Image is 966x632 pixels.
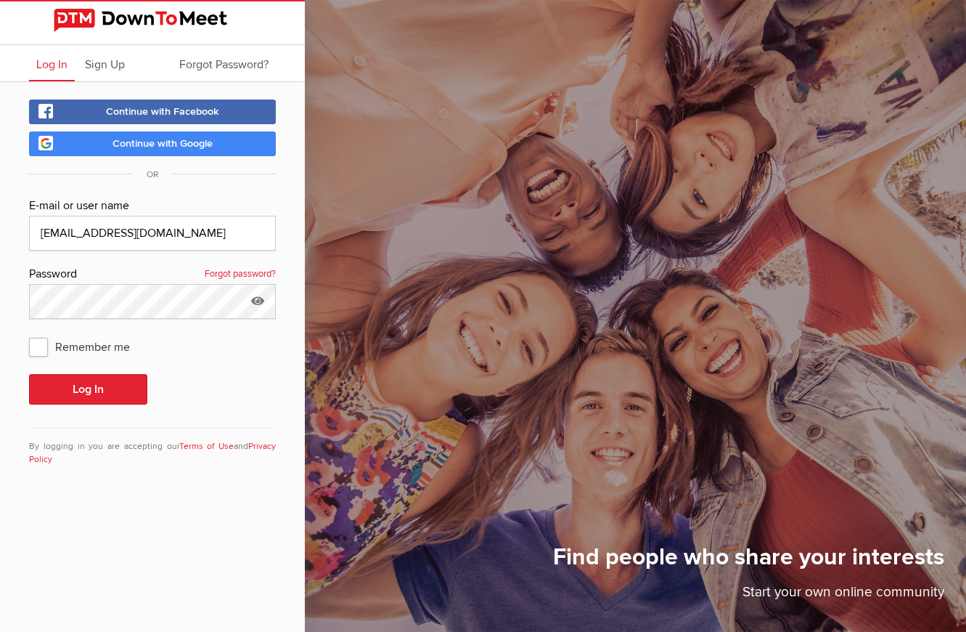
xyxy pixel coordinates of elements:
a: Forgot Password? [172,45,276,81]
a: Sign Up [78,45,132,81]
a: Terms of Use [179,441,234,452]
a: Continue with Facebook [29,100,276,124]
span: Sign Up [85,57,125,72]
span: Remember me [29,333,144,360]
a: Forgot password? [205,265,276,284]
span: OR [132,169,173,180]
button: Log In [29,374,147,405]
h1: Find people who share your interests [553,543,944,582]
span: Forgot Password? [179,57,269,72]
div: By logging in you are accepting our and [29,428,276,466]
span: Continue with Google [112,137,213,150]
div: E-mail or user name [29,197,276,216]
input: Email@address.com [29,216,276,251]
a: Log In [29,45,75,81]
span: Continue with Facebook [106,105,219,118]
a: Continue with Google [29,131,276,156]
img: DownToMeet [54,9,251,32]
p: Start your own online community [553,582,944,610]
span: Log In [36,57,67,72]
div: Password [29,265,276,284]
